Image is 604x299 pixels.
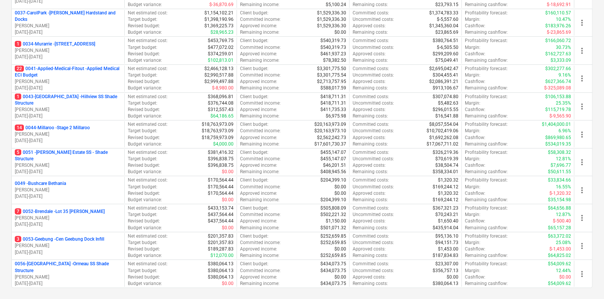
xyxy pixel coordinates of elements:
p: 9.16% [559,72,571,78]
p: Uncommitted costs : [353,128,394,134]
p: $102,813.01 [208,57,234,64]
p: [PERSON_NAME] [15,162,121,169]
p: Remaining costs : [353,197,388,203]
p: Revised budget : [128,190,160,197]
p: $169,244.12 [433,184,458,190]
p: Budget variance : [128,85,162,91]
p: $64,656.88 [548,205,571,211]
p: $5,482.63 [438,100,458,106]
p: Remaining income : [240,29,279,36]
p: Remaining income : [240,197,279,203]
p: Revised budget : [128,51,160,57]
p: $0.00 [222,169,234,175]
span: 5 [15,149,21,155]
p: 0037-CarolPark - [PERSON_NAME] Hardstand and Docks [15,10,121,23]
p: $38,504.74 [435,162,458,169]
p: Remaining cashflow : [465,57,508,64]
p: $0.00 [334,190,346,197]
p: $18,763,973.09 [202,121,234,128]
div: 50051 -[PERSON_NAME] Estate SS - Shade Structure[PERSON_NAME][DATE]-[DATE] [15,149,121,175]
p: $0.00 [222,197,234,203]
div: 0037-CarolPark -[PERSON_NAME] Hardstand and Docks[PERSON_NAME][DATE]-[DATE] [15,10,121,36]
p: $461,937.23 [320,51,346,57]
p: [PERSON_NAME] [15,131,121,138]
p: $23,865.69 [435,29,458,36]
p: Approved income : [240,78,277,85]
p: $304,455.41 [433,72,458,78]
p: $20,163,973.10 [314,128,346,134]
p: $2,466,128.13 [204,66,234,72]
p: Approved costs : [353,106,386,113]
p: $-36,870.69 [209,2,234,8]
p: $396,838.75 [208,156,234,162]
p: Net estimated cost : [128,205,168,211]
p: $46,201.51 [323,162,346,169]
p: Target budget : [128,184,157,190]
p: 12.81% [556,156,571,162]
p: $10,702,419.06 [427,128,458,134]
p: Approved income : [240,135,277,141]
p: $170,564.44 [208,190,234,197]
p: [DATE] - [DATE] [15,138,121,144]
span: 22 [15,66,24,72]
p: $2,990,517.88 [204,72,234,78]
p: Approved income : [240,162,277,169]
div: 30053-Geebung -Cen Geebung Dock Infill[PERSON_NAME][DATE]-[DATE] [15,236,121,255]
p: 0043-[GEOGRAPHIC_DATA] - Hillview SS Shade Structure [15,94,121,106]
p: Budget variance : [128,57,162,64]
span: 7 [15,208,21,214]
div: 70052-Brendale -Lot 35 [PERSON_NAME][PERSON_NAME][DATE]-[DATE] [15,208,121,228]
p: Approved costs : [353,23,386,29]
p: $477,072.02 [208,44,234,51]
p: Remaining income : [240,113,279,119]
div: 140044-Millaroo -Stage 2 Millaroo[PERSON_NAME][DATE]-[DATE] [15,125,121,144]
p: $3,333.09 [551,57,571,64]
p: Client budget : [240,121,268,128]
p: $1,369,225.73 [204,23,234,29]
p: Committed income : [240,184,281,190]
p: $540,319.73 [320,38,346,44]
p: $58,308.32 [548,149,571,156]
p: Uncommitted costs : [353,100,394,106]
p: [DATE] - [DATE] [15,169,121,175]
p: Revised budget : [128,78,160,85]
div: 10043-[GEOGRAPHIC_DATA] -Hillview SS Shade Structure[PERSON_NAME][DATE]-[DATE] [15,94,121,120]
p: $455,147.07 [320,149,346,156]
p: $78,382.50 [323,57,346,64]
p: Profitability forecast : [465,10,508,16]
p: Target budget : [128,156,157,162]
p: Remaining cashflow : [465,141,508,147]
p: Remaining costs : [353,57,388,64]
p: [DATE] - [DATE] [15,249,121,256]
p: $540,319.73 [320,44,346,51]
p: $6,975.98 [326,113,346,119]
p: $1,374,783.33 [429,10,458,16]
p: $1,529,336.30 [317,23,346,29]
p: Target budget : [128,100,157,106]
p: Client budget : [240,149,268,156]
p: 0034-Murarrie - [STREET_ADDRESS] [15,41,95,47]
p: Margin : [465,156,480,162]
p: $376,744.08 [208,100,234,106]
p: $913,106.67 [433,85,458,91]
p: $534,019.35 [545,141,571,147]
p: [DATE] - [DATE] [15,29,121,36]
p: 25.35% [556,100,571,106]
p: $2,086,391.21 [429,78,458,85]
p: Approved income : [240,51,277,57]
p: Profitability forecast : [465,149,508,156]
p: Cashflow : [465,190,485,197]
p: Remaining income : [240,141,279,147]
p: $75,049.41 [435,57,458,64]
p: Cashflow : [465,78,485,85]
p: Budget variance : [128,2,162,8]
p: $299,209.60 [433,51,458,57]
p: Uncommitted costs : [353,16,394,23]
p: Cashflow : [465,135,485,141]
p: $1,692,262.08 [429,135,458,141]
p: Remaining income : [240,57,279,64]
p: 0041-Applied-Medical-Fitout - Applied Medical ECI Budget [15,66,121,78]
p: $18,759,973.09 [202,135,234,141]
p: [DATE] - [DATE] [15,193,121,200]
p: Committed costs : [353,121,389,128]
